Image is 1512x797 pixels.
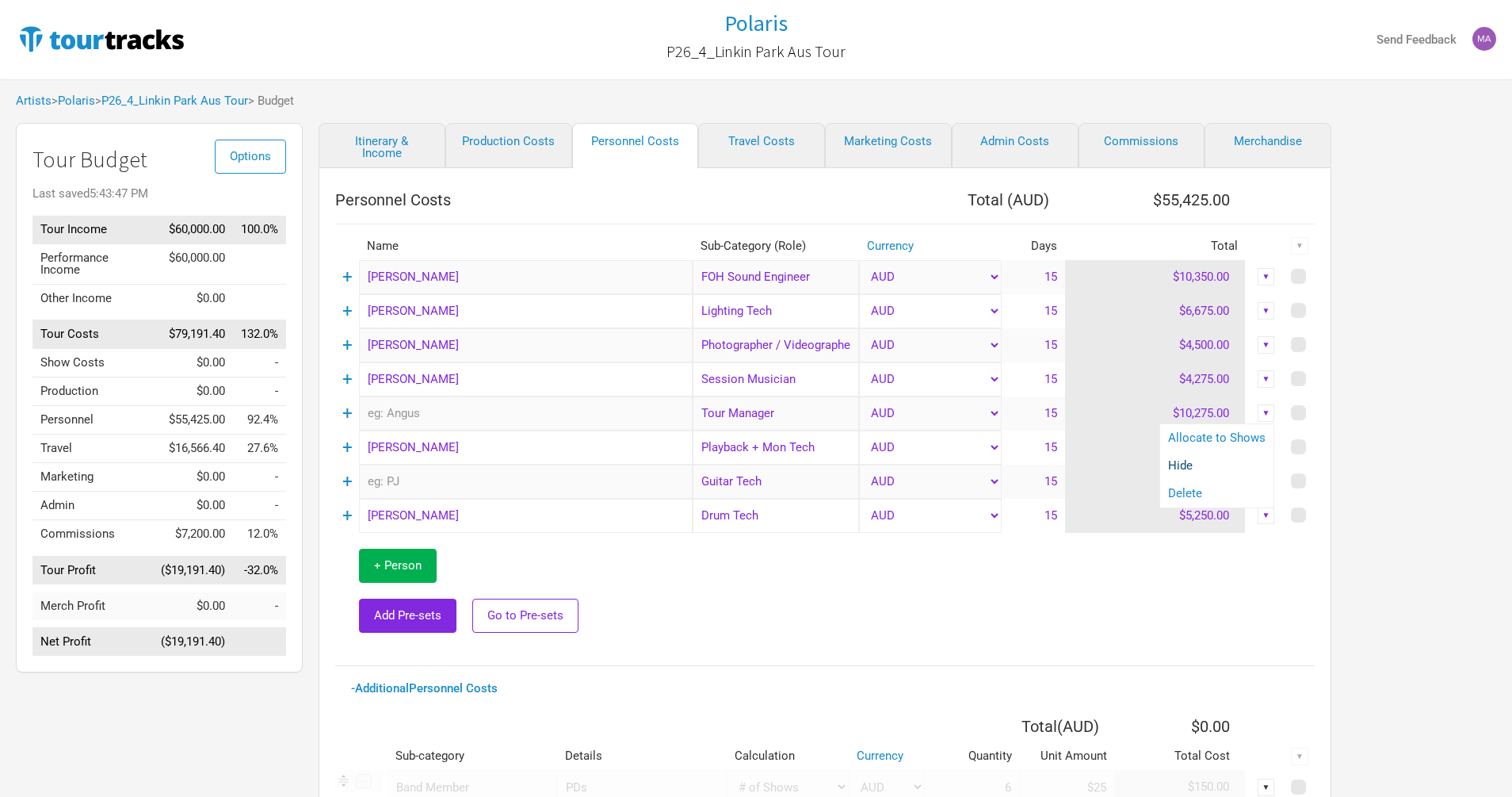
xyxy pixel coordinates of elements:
td: Marketing as % of Tour Income [233,463,286,492]
td: Admin as % of Tour Income [233,492,286,520]
th: $0.00 [1115,711,1246,742]
span: > [95,95,248,107]
a: Admin Costs [952,123,1079,168]
input: eg: Sinead [359,431,693,465]
input: eg: Axel [359,260,693,294]
div: ▼ [1258,336,1275,354]
th: Unit Amount [1020,742,1115,770]
td: Tour Profit [32,556,153,584]
td: $6,675.00 [1065,294,1246,328]
div: Photographer / Videographer [693,328,859,362]
td: $4,275.00 [1065,362,1246,397]
td: Tour Income as % of Tour Income [233,216,286,244]
td: 15 [1002,328,1065,362]
td: ($19,191.40) [153,556,233,584]
td: Personnel as % of Tour Income [233,406,286,435]
td: 15 [1002,294,1065,328]
th: Total [1065,232,1246,260]
td: Show Costs as % of Tour Income [233,349,286,377]
a: Commissions [1079,123,1205,168]
td: $0.00 [153,349,233,377]
span: > Budget [248,95,294,107]
button: + Person [359,549,437,583]
a: Artists [16,94,52,108]
img: TourTracks [16,23,187,55]
input: eg: Ozzy [359,294,693,328]
td: 15 [1002,431,1065,465]
div: ▼ [1291,748,1308,765]
td: Merch Profit [32,592,153,620]
td: Commissions [32,520,153,549]
a: Merchandise [1205,123,1331,168]
td: Performance Income [32,243,153,284]
input: eg: PJ [359,465,693,499]
div: Tour Manager [693,397,859,431]
td: Tour Costs [32,320,153,349]
th: Sub-Category (Role) [693,232,859,260]
input: eg: Angus [359,397,693,431]
td: Marketing [32,463,153,492]
img: Re-order [335,772,352,789]
button: Options [215,140,286,174]
a: P26_4_Linkin Park Aus Tour [666,35,846,68]
td: 15 [1002,260,1065,294]
td: $10,350.00 [1065,260,1246,294]
a: + [342,505,353,526]
div: ▼ [1291,237,1308,255]
th: Sub-category [388,742,557,770]
td: $4,500.00 [1065,328,1246,362]
td: $5,250.00 [1065,499,1246,533]
span: > [52,95,95,107]
div: Drum Tech [693,499,859,533]
strong: Send Feedback [1376,33,1457,47]
td: $60,000.00 [153,216,233,244]
td: Tour Costs as % of Tour Income [233,320,286,349]
th: Name [359,232,693,260]
td: 15 [1002,499,1065,533]
td: Performance Income as % of Tour Income [233,243,286,284]
th: Total ( AUD ) [925,711,1115,742]
a: Personnel Costs [572,123,699,168]
span: Options [230,149,271,163]
th: Details [557,742,727,770]
a: + [342,403,353,423]
input: eg: Lars [359,362,693,397]
a: Currency [857,749,903,763]
a: Allocate to Shows [1168,432,1266,444]
td: Production as % of Tour Income [233,377,286,406]
td: Travel [32,435,153,463]
button: Add Pre-sets [359,599,456,633]
td: $0.00 [153,592,233,620]
a: Production Costs [445,123,572,168]
td: 15 [1002,362,1065,397]
button: Go to Pre-sets [472,599,578,633]
div: ▼ [1258,779,1275,796]
a: + [342,335,353,355]
th: $55,425.00 [1065,184,1246,216]
a: Polaris [724,11,788,36]
input: eg: John [359,328,693,362]
th: Personnel Costs [335,184,859,216]
a: - Additional Personnel Costs [351,681,498,695]
td: $16,566.40 [153,435,233,463]
div: Playback + Mon Tech [693,431,859,465]
td: 15 [1002,397,1065,431]
h1: Tour Budget [32,148,286,172]
td: Net Profit [32,628,153,657]
td: Production [32,377,153,406]
span: Go to Pre-sets [487,608,563,623]
td: Tour Income [32,216,153,244]
td: Merch Profit as % of Tour Income [233,592,286,620]
span: + Person [374,558,422,573]
td: ($19,191.40) [153,628,233,657]
div: ▼ [1258,404,1275,422]
img: Mark [1472,27,1496,51]
td: $7,200.00 [153,520,233,549]
td: $10,275.00 [1065,397,1246,431]
td: Other Income as % of Tour Income [233,284,286,312]
a: + [342,301,353,321]
td: Personnel [32,406,153,435]
div: Guitar Tech [693,465,859,499]
div: Session Musician [693,362,859,397]
span: Add Pre-sets [374,608,441,623]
